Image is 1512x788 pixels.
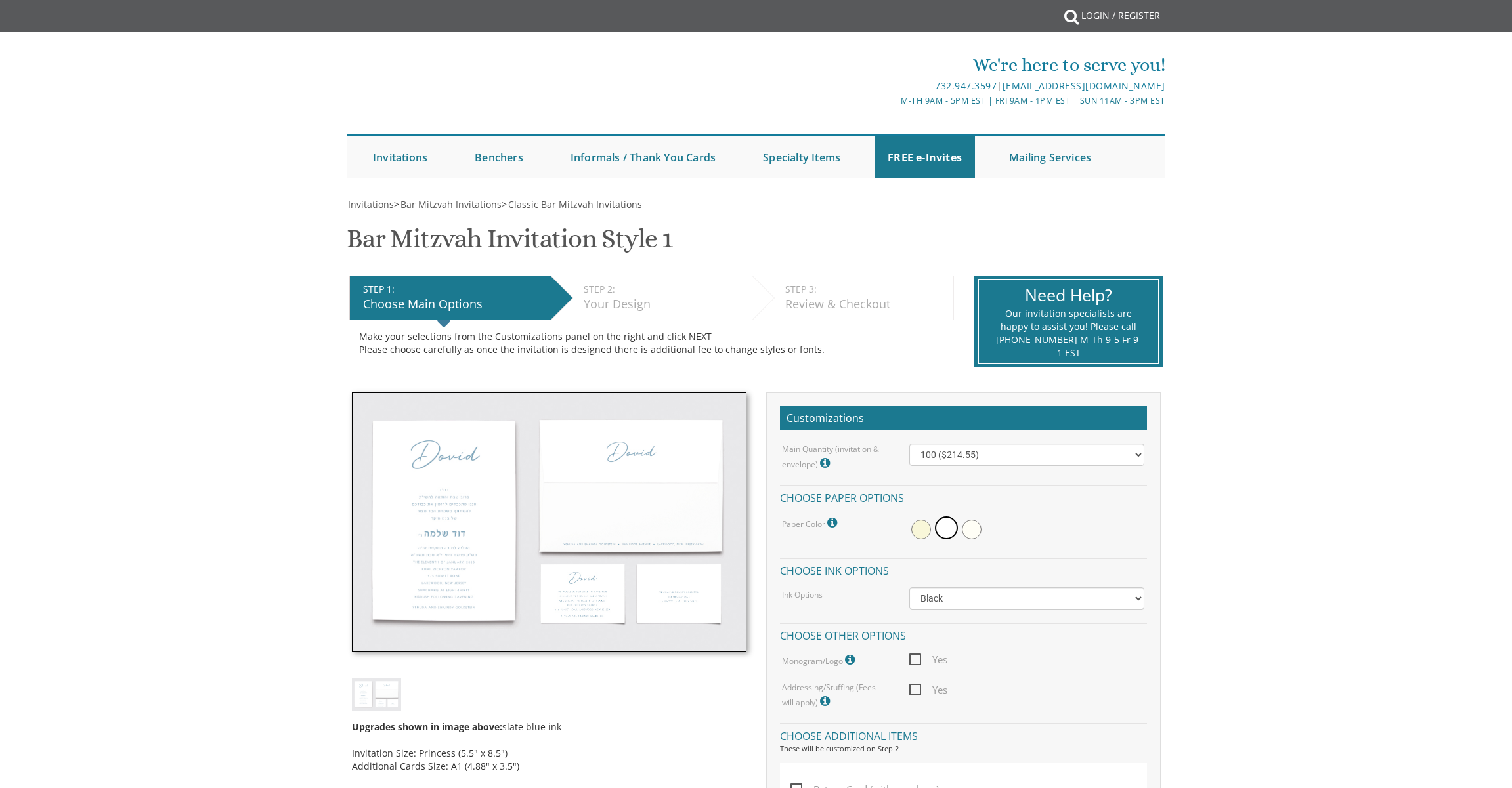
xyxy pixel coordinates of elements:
[782,444,890,472] label: Main Quantity (invitation & envelope)
[780,485,1147,508] h4: Choose paper options
[780,558,1147,581] h4: Choose ink options
[875,136,975,178] a: FREE e-Invites
[352,392,746,652] img: bminv-thumb-1.jpg
[782,652,858,669] label: Monogram/Logo
[782,514,840,531] label: Paper Color
[502,198,642,211] span: >
[750,136,853,178] a: Specialty Items
[363,296,544,313] div: Choose Main Options
[359,330,944,356] div: Make your selections from the Customizations panel on the right and click NEXT Please choose care...
[782,589,823,600] label: Ink Options
[620,94,1165,108] div: M-Th 9am - 5pm EST | Fri 9am - 1pm EST | Sun 11am - 3pm EST
[782,682,890,710] label: Addressing/Stuffing (Fees will apply)
[363,283,544,296] div: STEP 1:
[935,79,997,92] a: 732.947.3597
[780,406,1147,431] h2: Customizations
[909,682,947,698] span: Yes
[584,283,746,296] div: STEP 2:
[557,136,729,178] a: Informals / Thank You Cards
[347,198,394,211] a: Invitations
[347,224,672,263] h1: Bar Mitzvah Invitation Style 1
[909,652,947,668] span: Yes
[348,198,394,211] span: Invitations
[995,283,1142,307] div: Need Help?
[360,136,441,178] a: Invitations
[996,136,1104,178] a: Mailing Services
[780,623,1147,646] h4: Choose other options
[995,307,1142,360] div: Our invitation specialists are happy to assist you! Please call [PHONE_NUMBER] M-Th 9-5 Fr 9-1 EST
[352,678,401,710] img: bminv-thumb-1.jpg
[620,52,1165,78] div: We're here to serve you!
[394,198,502,211] span: >
[508,198,642,211] span: Classic Bar Mitzvah Invitations
[780,723,1147,746] h4: Choose additional items
[352,720,502,733] span: Upgrades shown in image above:
[1003,79,1165,92] a: [EMAIL_ADDRESS][DOMAIN_NAME]
[785,296,947,313] div: Review & Checkout
[785,283,947,296] div: STEP 3:
[462,136,536,178] a: Benchers
[399,198,502,211] a: Bar Mitzvah Invitations
[780,743,1147,754] div: These will be customized on Step 2
[620,78,1165,94] div: |
[584,296,746,313] div: Your Design
[507,198,642,211] a: Classic Bar Mitzvah Invitations
[400,198,502,211] span: Bar Mitzvah Invitations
